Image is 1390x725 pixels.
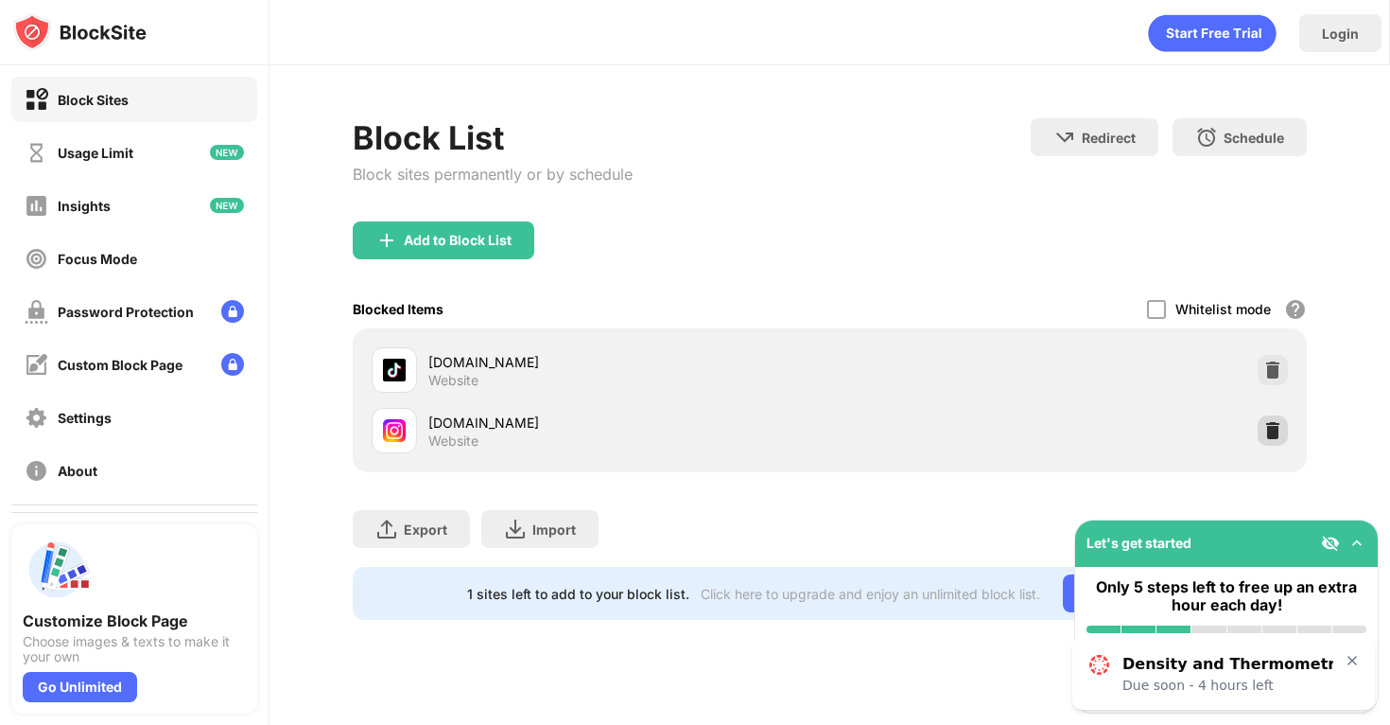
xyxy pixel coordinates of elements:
[404,522,447,538] div: Export
[1347,534,1366,553] img: omni-setup-toggle.svg
[353,118,633,157] div: Block List
[210,145,244,160] img: new-icon.svg
[58,357,182,373] div: Custom Block Page
[428,352,829,372] div: [DOMAIN_NAME]
[353,301,443,317] div: Blocked Items
[25,353,48,377] img: customize-block-page-off.svg
[221,300,244,323] img: lock-menu.svg
[23,536,91,604] img: push-custom-page.svg
[25,406,48,430] img: settings-off.svg
[23,672,137,702] div: Go Unlimited
[701,586,1040,602] div: Click here to upgrade and enjoy an unlimited block list.
[1082,130,1136,146] div: Redirect
[25,141,48,165] img: time-usage-off.svg
[58,251,137,267] div: Focus Mode
[58,145,133,161] div: Usage Limit
[58,410,112,426] div: Settings
[13,13,147,51] img: logo-blocksite.svg
[58,198,111,214] div: Insights
[404,233,512,248] div: Add to Block List
[467,586,689,602] div: 1 sites left to add to your block list.
[23,611,246,630] div: Customize Block Page
[1148,14,1277,52] div: animation
[210,198,244,213] img: new-icon.svg
[428,372,478,389] div: Website
[532,522,576,538] div: Import
[383,419,406,442] img: favicons
[25,194,48,218] img: insights-off.svg
[25,300,48,324] img: password-protection-off.svg
[1224,130,1284,146] div: Schedule
[58,463,97,479] div: About
[58,92,129,108] div: Block Sites
[58,304,194,320] div: Password Protection
[1086,535,1191,551] div: Let's get started
[221,353,244,376] img: lock-menu.svg
[1322,26,1359,42] div: Login
[1086,578,1366,614] div: Only 5 steps left to free up an extra hour each day!
[428,413,829,433] div: [DOMAIN_NAME]
[428,433,478,450] div: Website
[25,459,48,483] img: about-off.svg
[1063,575,1192,612] div: Go Unlimited
[1175,301,1271,317] div: Whitelist mode
[25,88,48,112] img: block-on.svg
[383,359,406,381] img: favicons
[1321,534,1340,553] img: eye-not-visible.svg
[23,634,246,664] div: Choose images & texts to make it your own
[353,165,633,184] div: Block sites permanently or by schedule
[25,247,48,271] img: focus-off.svg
